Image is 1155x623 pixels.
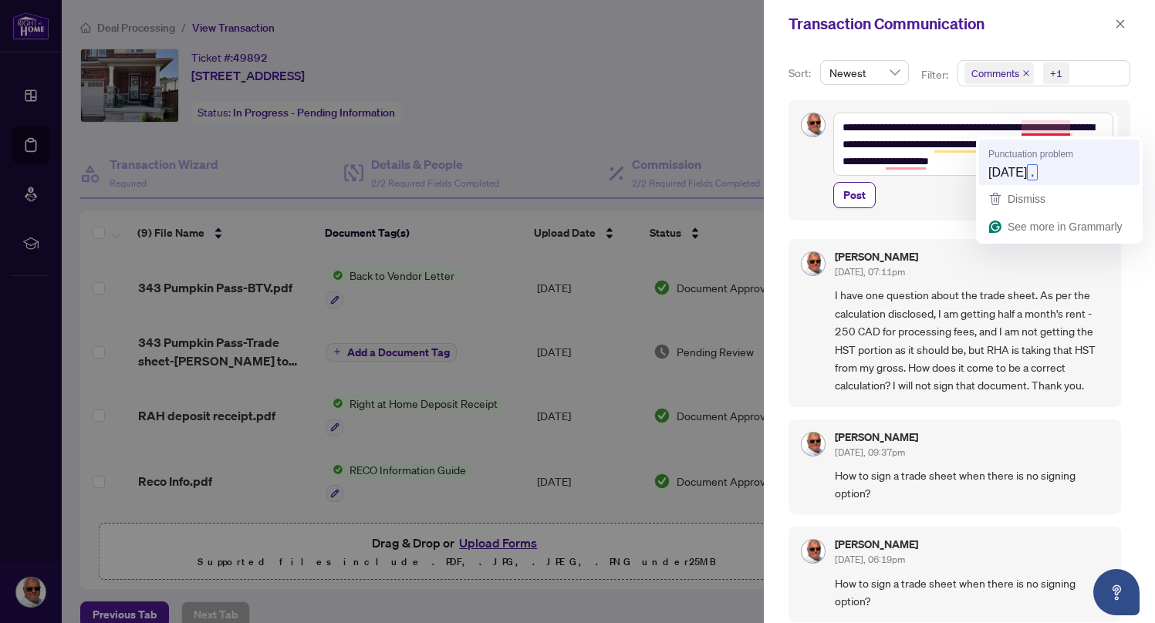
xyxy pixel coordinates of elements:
span: [DATE], 07:11pm [835,266,905,278]
h5: [PERSON_NAME] [835,432,918,443]
button: Post [833,182,876,208]
span: Post [843,183,866,207]
h5: [PERSON_NAME] [835,539,918,550]
textarea: To enrich screen reader interactions, please activate Accessibility in Grammarly extension settings [833,113,1113,176]
span: Newest [829,61,900,84]
button: Open asap [1093,569,1140,615]
span: [DATE], 06:19pm [835,554,905,565]
img: Profile Icon [802,113,825,136]
span: I have one question about the trade sheet. As per the calculation disclosed, I am getting half a ... [835,286,1109,394]
img: Profile Icon [802,252,825,275]
div: Transaction Communication [789,12,1110,35]
p: Filter: [921,66,951,83]
h5: [PERSON_NAME] [835,251,918,262]
span: [DATE], 09:37pm [835,446,905,458]
span: Comments [971,66,1019,81]
span: Comments [964,62,1034,84]
span: close [1022,69,1030,77]
img: Profile Icon [802,433,825,456]
p: Sort: [789,65,814,82]
span: How to sign a trade sheet when there is no signing option? [835,466,1109,503]
span: How to sign a trade sheet when there is no signing option? [835,574,1109,611]
span: close [1115,19,1126,29]
div: +1 [1050,66,1062,81]
img: Profile Icon [802,540,825,563]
